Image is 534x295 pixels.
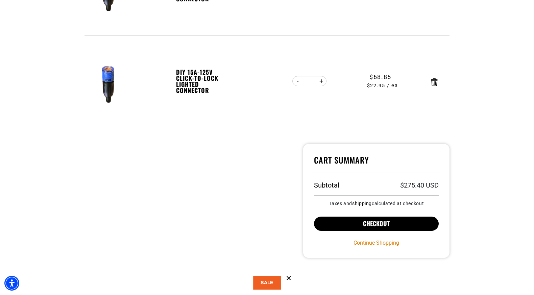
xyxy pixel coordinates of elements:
span: $68.85 [369,72,391,81]
a: shipping [352,201,372,206]
span: $22.95 / ea [346,82,419,90]
button: Checkout [314,217,439,231]
a: Continue Shopping [354,239,399,247]
input: Quantity for DIY 15A-125V Click-to-Lock Lighted Connector [303,75,316,87]
div: Accessibility Menu [4,276,19,291]
img: DIY 15A-125V Click-to-Lock Lighted Connector [87,63,130,105]
h3: Subtotal [314,182,339,189]
a: DIY 15A-125V Click-to-Lock Lighted Connector [176,69,223,93]
p: $275.40 USD [400,182,439,189]
h4: Cart Summary [314,155,439,172]
small: Taxes and calculated at checkout [314,201,439,206]
a: Remove DIY 15A-125V Click-to-Lock Lighted Connector [431,80,438,84]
